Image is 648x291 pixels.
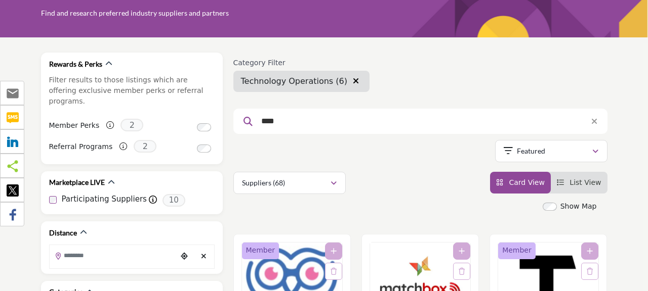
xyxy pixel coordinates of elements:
[49,228,77,238] h2: Distance
[49,59,102,69] h2: Rewards & Perks
[560,201,597,212] label: Show Map
[49,75,215,107] p: Filter results to those listings which are offering exclusive member perks or referral programs.
[241,76,347,86] span: Technology Operations (6)
[49,196,57,204] input: Participating Suppliers checkbox
[587,247,593,255] a: Add To List
[509,178,544,186] span: Card View
[197,123,211,131] input: Switch to Member Perks
[49,117,100,134] label: Member Perks
[49,177,105,187] h2: Marketplace LIVE
[570,178,601,186] span: List View
[134,140,156,153] span: 2
[517,146,545,156] p: Featured
[490,172,551,193] li: Card View
[62,193,147,205] label: Participating Suppliers
[495,140,607,162] button: Featured
[50,246,177,265] input: Search Location
[459,247,465,255] a: Add To List
[163,194,185,207] span: 10
[502,245,532,256] span: Member
[197,144,211,153] input: Switch to Referral Programs
[177,246,191,267] div: Choose your current location
[233,59,370,67] h6: Category Filter
[49,138,113,156] label: Referral Programs
[557,178,601,186] a: View List
[196,246,211,267] div: Clear search location
[41,8,229,18] p: Find and research preferred industry suppliers and partners
[331,247,337,255] a: Add To List
[246,245,275,256] span: Member
[120,119,143,131] span: 2
[551,172,607,193] li: List View
[496,178,545,186] a: View Card
[242,178,285,188] p: Suppliers (68)
[233,172,346,194] button: Suppliers (68)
